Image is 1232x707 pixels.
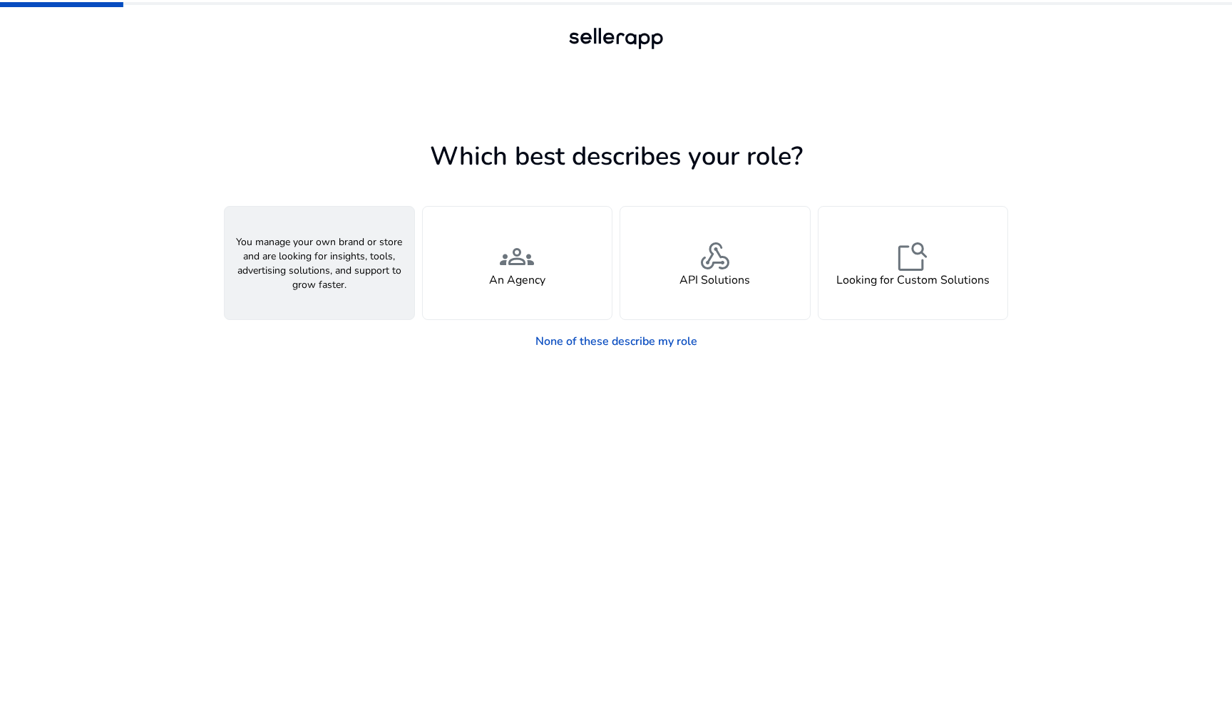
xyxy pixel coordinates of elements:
[679,274,750,287] h4: API Solutions
[524,327,709,356] a: None of these describe my role
[224,141,1008,172] h1: Which best describes your role?
[489,274,545,287] h4: An Agency
[818,206,1009,320] button: feature_searchLooking for Custom Solutions
[698,239,732,274] span: webhook
[620,206,811,320] button: webhookAPI Solutions
[836,274,990,287] h4: Looking for Custom Solutions
[422,206,613,320] button: groupsAn Agency
[500,239,534,274] span: groups
[895,239,930,274] span: feature_search
[224,206,415,320] button: You manage your own brand or store and are looking for insights, tools, advertising solutions, an...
